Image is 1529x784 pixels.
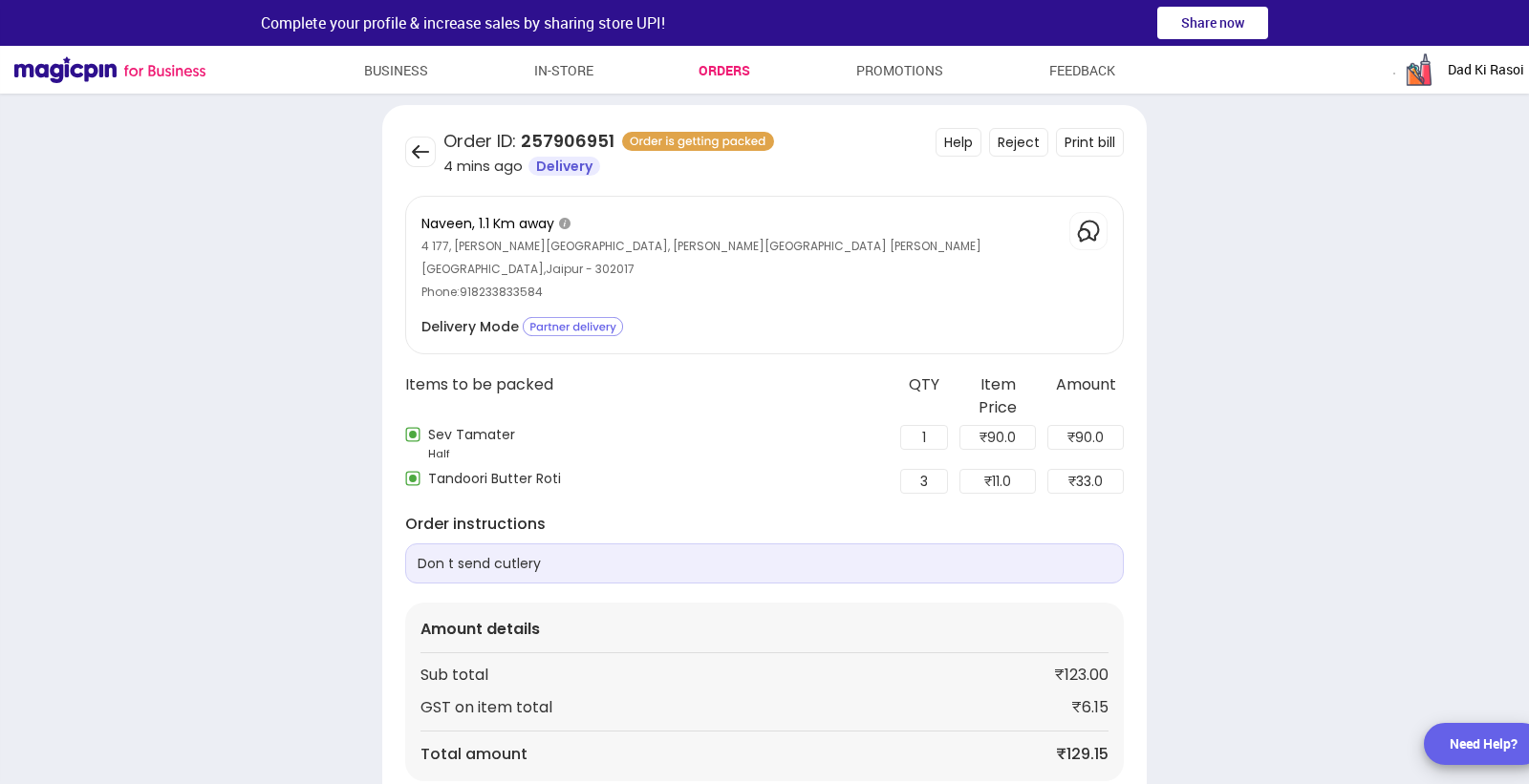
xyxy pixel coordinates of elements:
span: Sev Tamater [428,425,515,444]
a: In-store [534,53,593,88]
img: XwbvYfxZOJgOwDV+iY5BnsYwXVg3A9PyBpw4p3A6RZwLsH1c2kdfBOF16d+W3536nkaGtdHjAAAAAElFTkSuQmCC [559,218,571,229]
span: Dad Ki Rasoi [1448,60,1524,79]
button: Share now [1157,7,1268,39]
div: Items to be packed [405,373,889,419]
div: GST on item total [420,696,552,719]
div: ₹123.00 [1054,664,1109,687]
div: Item Price [959,373,1036,419]
div: Half [428,444,515,463]
a: Feedback [1049,53,1115,88]
span: 1.1 Km away [479,212,571,235]
div: Sub total [420,664,488,687]
div: Help [936,128,981,157]
div: Reject [989,128,1048,157]
a: Orders [699,53,750,88]
div: Need Help? [1450,734,1518,753]
div: QTY [900,373,948,419]
div: 3 [900,469,948,494]
div: ₹6.15 [1071,696,1109,719]
div: ₹ 33.0 [1047,469,1124,494]
a: Business [364,53,428,88]
img: 3vDNlVouIrNqd4WRVt8NzPra3G2z5HpawMmQFO_fjF974AsCLpY4psNqKW7PM6DumP8CNKjTmj_V_gvCuPHbp-zNuBGwSGNUx... [405,137,436,167]
button: Print bill [1056,128,1124,157]
a: Promotions [856,53,943,88]
div: 1 [900,425,948,450]
img: veg-icon.svg [405,471,420,486]
p: Amount details [420,618,1109,641]
div: ₹ 90.0 [1047,425,1124,450]
span: Delivery [528,157,600,176]
span: Share now [1181,13,1244,32]
h1: Order ID: [443,128,614,155]
img: Magicpin [14,56,205,83]
img: logo [1400,51,1438,89]
div: 4 177 , [PERSON_NAME][GEOGRAPHIC_DATA], [PERSON_NAME][GEOGRAPHIC_DATA] [PERSON_NAME][GEOGRAPHIC_D... [421,235,1058,304]
div: Total amount [420,743,528,766]
span: Delivery Mode [421,315,519,338]
div: Amount [1047,373,1124,419]
img: veg-icon.svg [405,427,420,442]
p: Don t send cutlery [405,543,1124,583]
div: ₹129.15 [1056,743,1109,766]
span: Tandoori Butter Roti [428,469,561,488]
p: Naveen , [421,212,1058,235]
p: 4 mins ago [443,157,523,177]
p: Order instructions [405,513,1124,536]
b: 257906951 [521,129,614,153]
div: ₹ 90.0 [959,425,1036,450]
div: ₹ 11.0 [959,469,1036,494]
span: Complete your profile & increase sales by sharing store UPI! [261,12,665,33]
